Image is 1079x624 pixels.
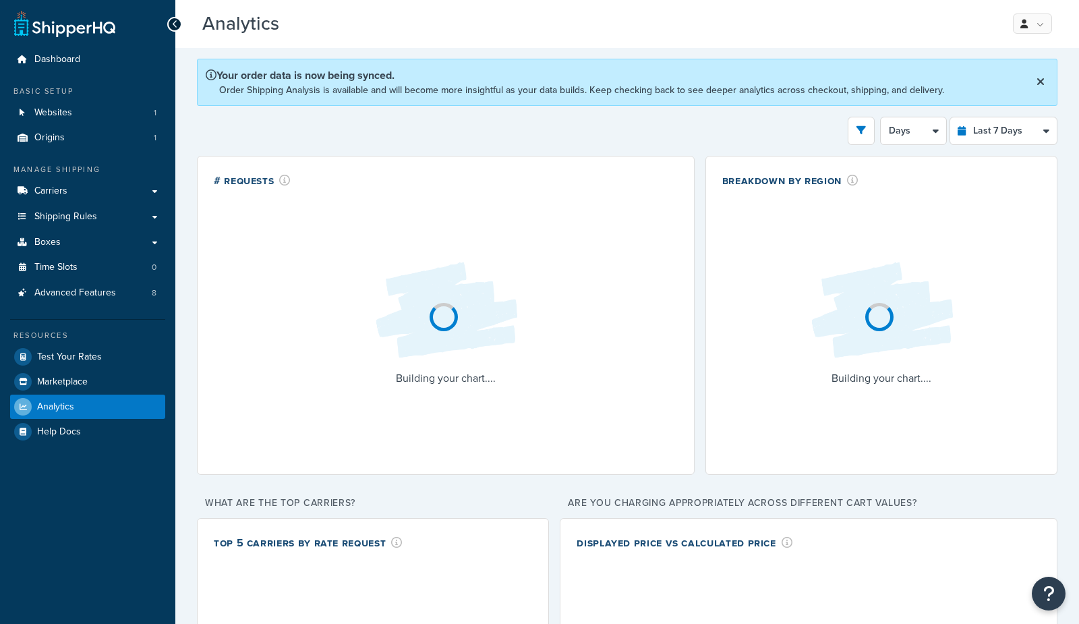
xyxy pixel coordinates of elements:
button: Open Resource Center [1032,577,1066,611]
a: Boxes [10,230,165,255]
span: Test Your Rates [37,351,102,363]
span: Shipping Rules [34,211,97,223]
div: Top 5 Carriers by Rate Request [214,535,403,550]
span: 1 [154,132,156,144]
a: Help Docs [10,420,165,444]
p: Building your chart.... [800,369,962,388]
span: Advanced Features [34,287,116,299]
a: Analytics [10,395,165,419]
p: Order Shipping Analysis is available and will become more insightful as your data builds. Keep ch... [219,83,944,97]
li: Time Slots [10,255,165,280]
p: Are you charging appropriately across different cart values? [560,494,1057,513]
a: Marketplace [10,370,165,394]
h3: Analytics [202,13,990,34]
a: Carriers [10,179,165,204]
span: Marketplace [37,376,88,388]
span: Origins [34,132,65,144]
span: Time Slots [34,262,78,273]
li: Origins [10,125,165,150]
a: Advanced Features8 [10,281,165,306]
span: 8 [152,287,156,299]
a: Dashboard [10,47,165,72]
span: Help Docs [37,426,81,438]
span: Carriers [34,186,67,197]
a: Shipping Rules [10,204,165,229]
a: Test Your Rates [10,345,165,369]
span: Websites [34,107,72,119]
img: Loading... [800,252,962,369]
p: Building your chart.... [365,369,527,388]
p: Your order data is now being synced. [206,67,944,83]
span: 1 [154,107,156,119]
span: Analytics [37,401,74,413]
div: Displayed Price vs Calculated Price [577,535,792,550]
span: 0 [152,262,156,273]
li: Advanced Features [10,281,165,306]
div: # Requests [214,173,291,188]
a: Origins1 [10,125,165,150]
span: Beta [283,18,328,34]
div: Resources [10,330,165,341]
p: What are the top carriers? [197,494,549,513]
a: Websites1 [10,101,165,125]
span: Boxes [34,237,61,248]
img: Loading... [365,252,527,369]
button: open filter drawer [848,117,875,145]
li: Websites [10,101,165,125]
div: Manage Shipping [10,164,165,175]
span: Dashboard [34,54,80,65]
div: Basic Setup [10,86,165,97]
a: Time Slots0 [10,255,165,280]
div: Breakdown by Region [722,173,858,188]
